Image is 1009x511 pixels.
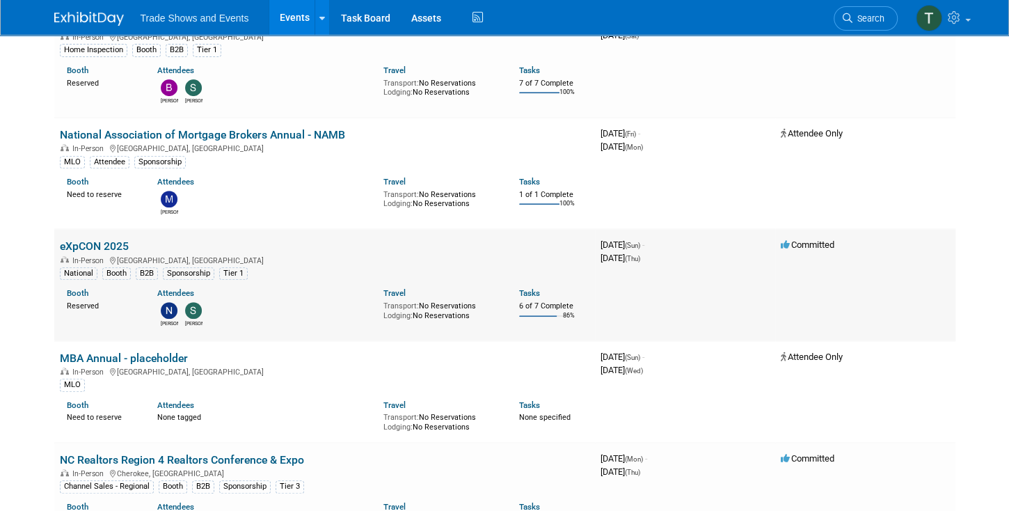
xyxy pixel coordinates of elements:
div: Sponsorship [134,156,186,168]
div: Michael Jackson [161,207,178,216]
span: - [638,128,640,139]
a: Booth [67,65,88,75]
img: In-Person Event [61,256,69,263]
span: - [645,453,647,464]
a: Travel [383,288,406,298]
div: 1 of 1 Complete [519,190,589,200]
div: Sponsorship [163,267,214,280]
div: Channel Sales - Regional [60,480,154,493]
a: NC Realtors Region 4 Realtors Conference & Expo [60,453,304,466]
div: Need to reserve [67,187,136,200]
span: None specified [519,413,571,422]
a: Booth [67,288,88,298]
img: In-Person Event [61,469,69,476]
span: Lodging: [383,423,413,432]
img: Simona Daneshfar [185,302,202,319]
a: Search [834,6,898,31]
img: Bobby DeSpain [161,79,177,96]
span: (Sat) [625,32,639,40]
div: Reserved [67,299,136,311]
span: [DATE] [601,141,643,152]
div: Bobby DeSpain [161,96,178,104]
span: (Mon) [625,143,643,151]
a: National Association of Mortgage Brokers Annual - NAMB [60,128,345,141]
div: Home Inspection [60,44,127,56]
a: Booth [67,400,88,410]
div: Simona Daneshfar [185,96,202,104]
img: In-Person Event [61,368,69,375]
div: None tagged [157,410,373,423]
div: MLO [60,156,85,168]
td: 100% [559,200,575,219]
div: Booth [132,44,161,56]
img: Tiff Wagner [916,5,942,31]
a: Attendees [157,65,194,75]
span: In-Person [72,256,108,265]
div: No Reservations No Reservations [383,410,498,432]
span: Transport: [383,190,419,199]
span: (Fri) [625,130,636,138]
div: No Reservations No Reservations [383,76,498,97]
span: Transport: [383,301,419,310]
span: (Thu) [625,255,640,262]
span: [DATE] [601,30,639,40]
span: Attendee Only [781,128,843,139]
a: Tasks [519,65,540,75]
a: MBA Annual - placeholder [60,352,188,365]
span: In-Person [72,144,108,153]
div: MLO [60,379,85,391]
span: In-Person [72,469,108,478]
a: Booth [67,177,88,187]
div: B2B [192,480,214,493]
div: B2B [166,44,188,56]
span: (Thu) [625,469,640,476]
a: Attendees [157,400,194,410]
span: (Sun) [625,242,640,249]
span: [DATE] [601,239,644,250]
div: Simona Daneshfar [185,319,202,327]
span: Search [852,13,884,24]
div: Reserved [67,76,136,88]
td: 100% [559,88,575,107]
img: Simona Daneshfar [185,79,202,96]
div: Nate McCombs [161,319,178,327]
span: Committed [781,453,834,464]
img: Michael Jackson [161,191,177,207]
a: Tasks [519,288,540,298]
div: [GEOGRAPHIC_DATA], [GEOGRAPHIC_DATA] [60,31,589,42]
div: Sponsorship [219,480,271,493]
span: [DATE] [601,352,644,362]
a: Travel [383,65,406,75]
img: In-Person Event [61,144,69,151]
img: ExhibitDay [54,12,124,26]
span: In-Person [72,368,108,377]
a: Tasks [519,400,540,410]
span: Trade Shows and Events [141,13,249,24]
div: 6 of 7 Complete [519,301,589,311]
span: In-Person [72,33,108,42]
div: Tier 1 [193,44,221,56]
img: In-Person Event [61,33,69,40]
a: Tasks [519,177,540,187]
img: Nate McCombs [161,302,177,319]
div: No Reservations No Reservations [383,187,498,209]
span: Attendee Only [781,352,843,362]
a: Attendees [157,177,194,187]
span: (Mon) [625,455,643,463]
span: (Sun) [625,354,640,361]
span: [DATE] [601,365,643,375]
div: [GEOGRAPHIC_DATA], [GEOGRAPHIC_DATA] [60,254,589,265]
a: eXpCON 2025 [60,239,129,253]
div: Attendee [90,156,129,168]
div: B2B [136,267,158,280]
span: [DATE] [601,453,647,464]
div: Tier 1 [219,267,248,280]
a: Travel [383,400,406,410]
a: Travel [383,177,406,187]
span: Lodging: [383,88,413,97]
div: Need to reserve [67,410,136,423]
div: No Reservations No Reservations [383,299,498,320]
span: (Wed) [625,367,643,375]
div: [GEOGRAPHIC_DATA], [GEOGRAPHIC_DATA] [60,365,589,377]
div: Booth [102,267,131,280]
